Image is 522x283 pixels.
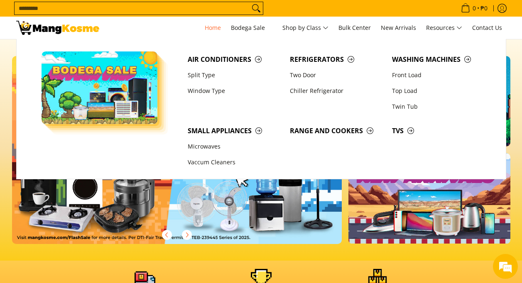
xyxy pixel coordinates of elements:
[377,17,420,39] a: New Arrivals
[184,83,286,99] a: Window Type
[178,226,196,244] button: Next
[188,126,282,136] span: Small Appliances
[388,83,490,99] a: Top Load
[381,24,416,32] span: New Arrivals
[422,17,466,39] a: Resources
[250,2,263,15] button: Search
[231,23,272,33] span: Bodega Sale
[290,54,384,65] span: Refrigerators
[286,67,388,83] a: Two Door
[479,5,489,11] span: ₱0
[286,123,388,139] a: Range and Cookers
[338,24,371,32] span: Bulk Center
[188,54,282,65] span: Air Conditioners
[426,23,462,33] span: Resources
[286,83,388,99] a: Chiller Refrigerator
[184,51,286,67] a: Air Conditioners
[227,17,277,39] a: Bodega Sale
[42,51,158,124] img: Bodega Sale
[158,226,176,244] button: Previous
[16,21,99,35] img: Mang Kosme: Your Home Appliances Warehouse Sale Partner!
[12,56,369,257] a: More
[184,139,286,155] a: Microwaves
[108,17,506,39] nav: Main Menu
[471,5,477,11] span: 0
[184,67,286,83] a: Split Type
[334,17,375,39] a: Bulk Center
[472,24,502,32] span: Contact Us
[282,23,328,33] span: Shop by Class
[184,155,286,171] a: Vaccum Cleaners
[201,17,225,39] a: Home
[388,67,490,83] a: Front Load
[205,24,221,32] span: Home
[290,126,384,136] span: Range and Cookers
[278,17,333,39] a: Shop by Class
[286,51,388,67] a: Refrigerators
[388,99,490,115] a: Twin Tub
[468,17,506,39] a: Contact Us
[388,51,490,67] a: Washing Machines
[388,123,490,139] a: TVs
[184,123,286,139] a: Small Appliances
[392,54,486,65] span: Washing Machines
[458,4,490,13] span: •
[392,126,486,136] span: TVs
